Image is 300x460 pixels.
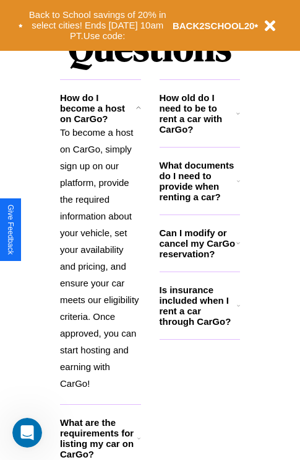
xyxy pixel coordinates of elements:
b: BACK2SCHOOL20 [173,20,255,31]
h3: What are the requirements for listing my car on CarGo? [60,417,137,459]
h3: Can I modify or cancel my CarGo reservation? [160,228,236,259]
h3: How old do I need to be to rent a car with CarGo? [160,92,237,135]
iframe: Intercom live chat [12,418,42,448]
h3: Is insurance included when I rent a car through CarGo? [160,285,237,327]
button: Back to School savings of 20% in select cities! Ends [DATE] 10am PT.Use code: [23,6,173,45]
h3: What documents do I need to provide when renting a car? [160,160,238,202]
div: Give Feedback [6,205,15,255]
p: To become a host on CarGo, simply sign up on our platform, provide the required information about... [60,124,141,392]
h3: How do I become a host on CarGo? [60,92,136,124]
